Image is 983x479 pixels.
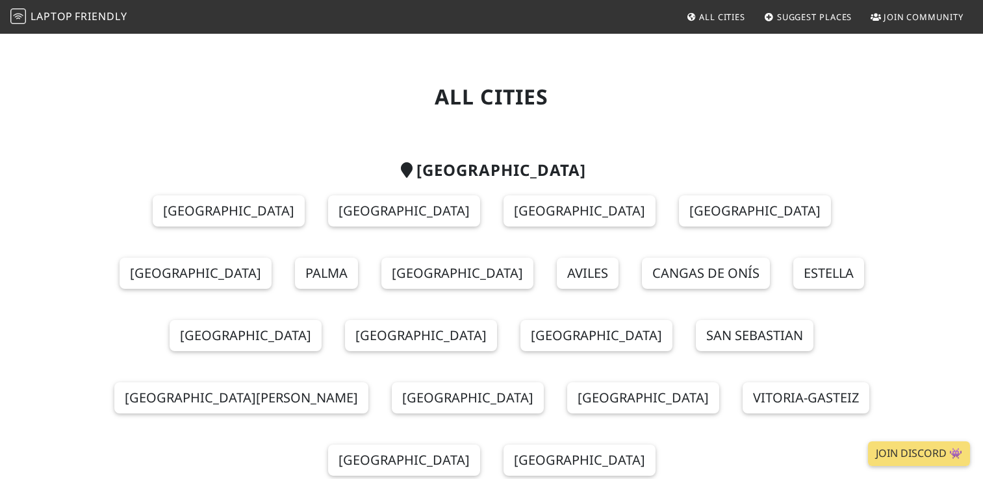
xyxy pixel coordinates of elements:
h1: All Cities [71,84,913,109]
a: [GEOGRAPHIC_DATA] [567,382,719,413]
a: Cangas de Onís [642,258,770,289]
a: Vitoria-Gasteiz [743,382,869,413]
span: Suggest Places [777,11,852,23]
img: LaptopFriendly [10,8,26,24]
a: San Sebastian [696,320,813,351]
span: Laptop [31,9,73,23]
a: [GEOGRAPHIC_DATA][PERSON_NAME] [114,382,368,413]
a: All Cities [681,5,750,29]
a: [GEOGRAPHIC_DATA] [153,195,305,227]
a: [GEOGRAPHIC_DATA] [504,195,656,227]
a: [GEOGRAPHIC_DATA] [345,320,497,351]
a: Aviles [557,258,619,289]
a: [GEOGRAPHIC_DATA] [520,320,672,351]
a: Estella [793,258,864,289]
span: All Cities [699,11,745,23]
a: Join Community [865,5,969,29]
a: [GEOGRAPHIC_DATA] [679,195,831,227]
a: [GEOGRAPHIC_DATA] [328,195,480,227]
a: [GEOGRAPHIC_DATA] [381,258,533,289]
span: Friendly [75,9,127,23]
a: [GEOGRAPHIC_DATA] [328,445,480,476]
a: Suggest Places [759,5,858,29]
h2: [GEOGRAPHIC_DATA] [71,161,913,180]
a: [GEOGRAPHIC_DATA] [120,258,272,289]
a: Join Discord 👾 [868,441,970,466]
span: Join Community [884,11,964,23]
a: Palma [295,258,358,289]
a: [GEOGRAPHIC_DATA] [170,320,322,351]
a: LaptopFriendly LaptopFriendly [10,6,127,29]
a: [GEOGRAPHIC_DATA] [504,445,656,476]
a: [GEOGRAPHIC_DATA] [392,382,544,413]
